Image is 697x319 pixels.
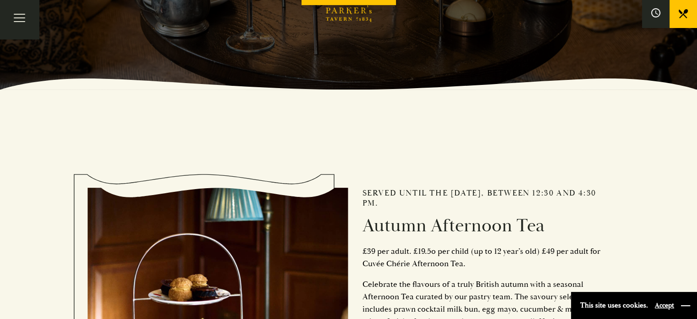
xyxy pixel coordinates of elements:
p: This site uses cookies. [580,299,648,312]
p: £39 per adult. £19.5o per child (up to 12 year’s old) £49 per adult for Cuvée Chérie Afternoon Tea. [362,245,610,270]
button: Close and accept [681,301,690,310]
h2: Autumn Afternoon Tea [362,215,610,237]
button: Accept [655,301,674,310]
h2: Served until the [DATE], between 12:30 and 4:30 pm. [362,188,610,208]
